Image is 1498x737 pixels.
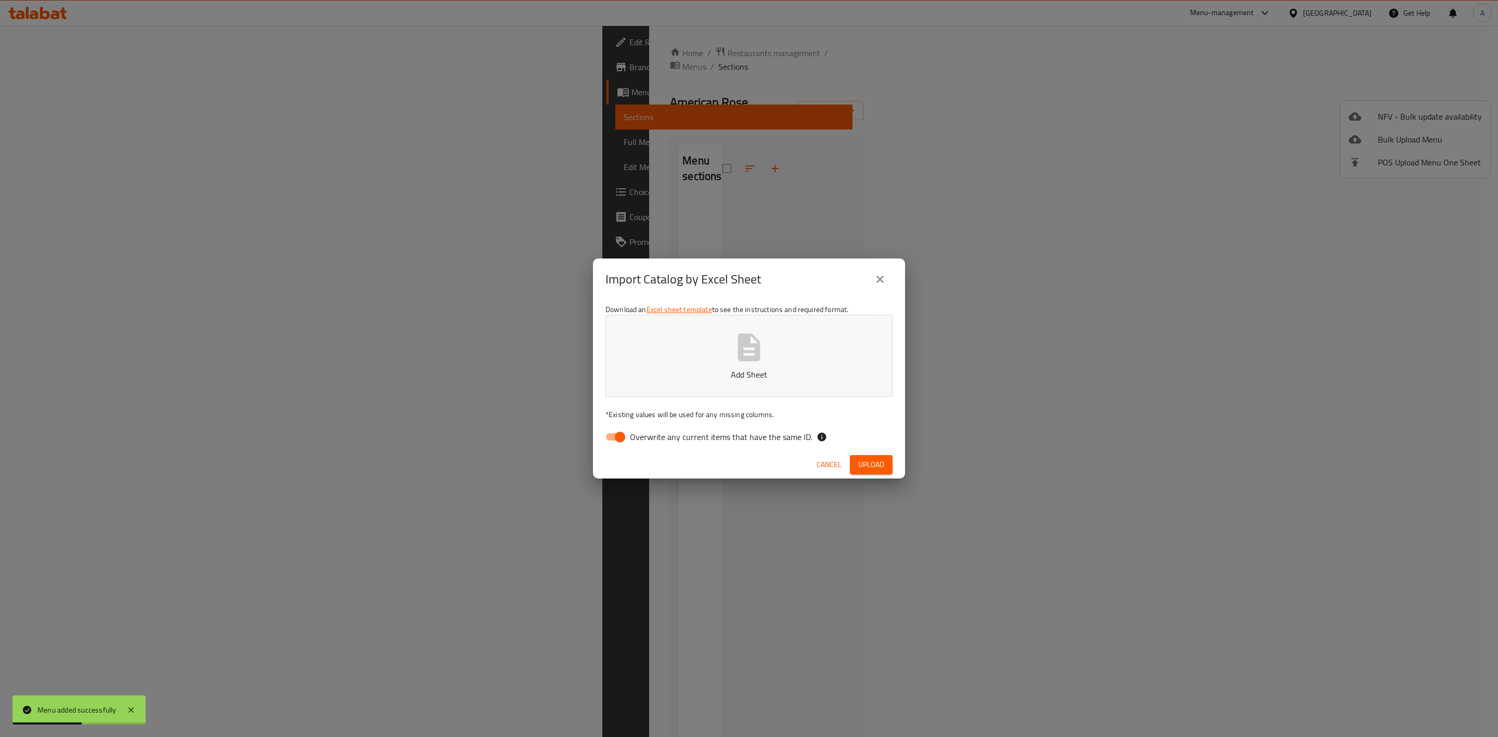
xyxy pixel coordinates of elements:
[817,432,827,442] svg: If the overwrite option isn't selected, then the items that match an existing ID will be ignored ...
[812,455,846,474] button: Cancel
[850,455,893,474] button: Upload
[37,704,117,716] div: Menu added successfully
[858,458,884,471] span: Upload
[605,271,761,288] h2: Import Catalog by Excel Sheet
[630,431,812,443] span: Overwrite any current items that have the same ID.
[605,315,893,397] button: Add Sheet
[647,303,712,316] a: Excel sheet template
[605,409,893,420] p: Existing values will be used for any missing columns.
[817,458,842,471] span: Cancel
[868,267,893,292] button: close
[622,368,876,381] p: Add Sheet
[593,300,905,451] div: Download an to see the instructions and required format.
